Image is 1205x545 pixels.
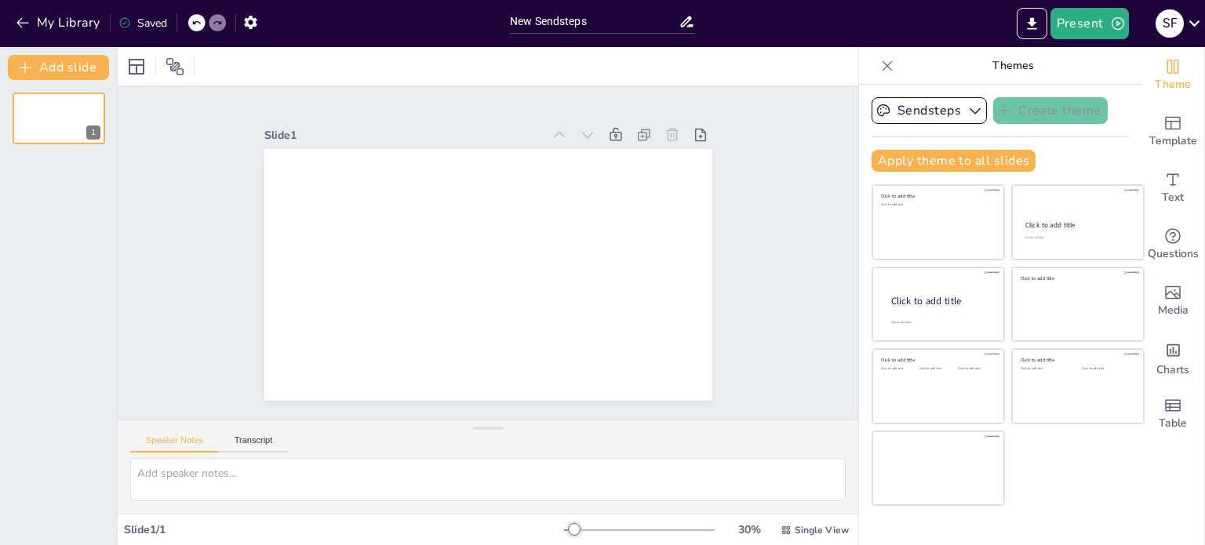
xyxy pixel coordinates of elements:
div: Add a table [1141,386,1204,442]
button: Create theme [993,97,1108,124]
div: Click to add text [881,367,916,371]
span: Template [1149,133,1197,150]
span: Charts [1156,362,1189,379]
div: Click to add text [1082,367,1131,371]
div: Click to add text [919,367,955,371]
div: Click to add title [881,357,993,363]
div: 1 [13,93,105,144]
div: Click to add text [1021,367,1070,371]
div: Click to add title [881,193,993,199]
div: Click to add title [1021,274,1133,281]
span: Media [1158,302,1189,319]
div: Change the overall theme [1141,47,1204,104]
div: Add ready made slides [1141,104,1204,160]
div: Click to add text [1025,236,1129,240]
button: Speaker Notes [130,435,219,452]
div: Slide 1 [264,128,543,143]
div: Saved [118,16,167,31]
span: Questions [1148,245,1199,263]
input: Insert title [510,10,679,33]
div: Click to add text [958,367,993,371]
button: My Library [12,10,107,35]
span: Text [1162,189,1184,206]
button: Export to PowerPoint [1017,8,1047,39]
span: Single View [795,524,849,536]
div: Click to add body [891,321,990,325]
button: Sendsteps [872,97,987,124]
div: Add charts and graphs [1141,329,1204,386]
div: Click to add text [881,203,993,207]
div: Get real-time input from your audience [1141,216,1204,273]
button: Apply theme to all slides [872,150,1036,172]
div: Add images, graphics, shapes or video [1141,273,1204,329]
p: Themes [900,47,1126,85]
div: Click to add title [1021,357,1133,363]
div: 30 % [730,522,768,537]
div: Add text boxes [1141,160,1204,216]
span: Table [1159,415,1187,432]
button: Add slide [8,55,109,80]
button: S F [1156,8,1184,39]
div: Click to add title [891,295,992,308]
div: S F [1156,9,1184,38]
button: Transcript [219,435,289,452]
span: Position [166,57,184,76]
div: 1 [86,125,100,140]
div: Click to add title [1025,220,1130,230]
span: Theme [1155,76,1191,93]
div: Slide 1 / 1 [124,522,564,537]
button: Present [1050,8,1129,39]
div: Layout [124,54,149,79]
